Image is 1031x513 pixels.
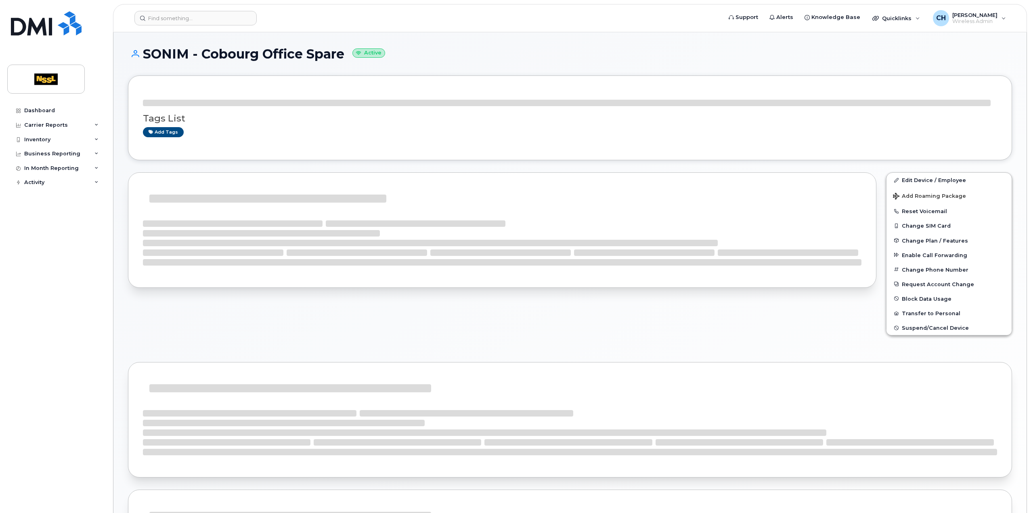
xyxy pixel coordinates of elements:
[143,127,184,137] a: Add tags
[352,48,385,58] small: Active
[886,204,1012,218] button: Reset Voicemail
[886,291,1012,306] button: Block Data Usage
[886,306,1012,320] button: Transfer to Personal
[886,248,1012,262] button: Enable Call Forwarding
[886,187,1012,204] button: Add Roaming Package
[886,320,1012,335] button: Suspend/Cancel Device
[143,113,997,124] h3: Tags List
[902,237,968,243] span: Change Plan / Features
[902,252,967,258] span: Enable Call Forwarding
[886,173,1012,187] a: Edit Device / Employee
[886,233,1012,248] button: Change Plan / Features
[893,193,966,201] span: Add Roaming Package
[886,218,1012,233] button: Change SIM Card
[886,277,1012,291] button: Request Account Change
[902,325,969,331] span: Suspend/Cancel Device
[886,262,1012,277] button: Change Phone Number
[128,47,1012,61] h1: SONIM - Cobourg Office Spare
